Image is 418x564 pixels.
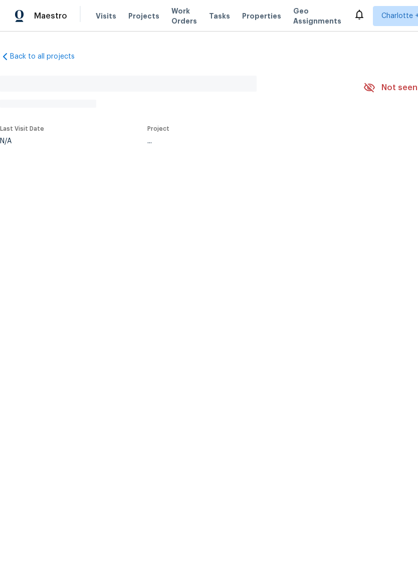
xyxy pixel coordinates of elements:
[128,11,159,21] span: Projects
[147,126,169,132] span: Project
[34,11,67,21] span: Maestro
[171,6,197,26] span: Work Orders
[147,138,340,145] div: ...
[96,11,116,21] span: Visits
[293,6,341,26] span: Geo Assignments
[242,11,281,21] span: Properties
[209,13,230,20] span: Tasks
